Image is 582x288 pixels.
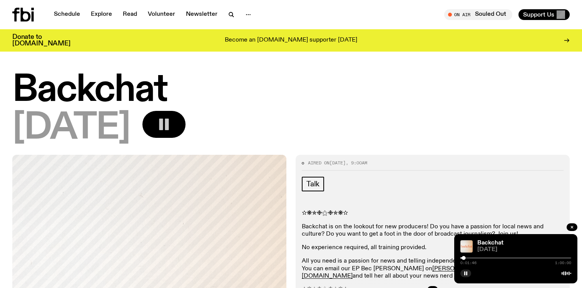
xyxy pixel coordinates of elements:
[143,9,180,20] a: Volunteer
[302,177,324,191] a: Talk
[86,9,117,20] a: Explore
[555,261,571,265] span: 1:00:00
[181,9,222,20] a: Newsletter
[306,180,319,188] span: Talk
[302,210,564,217] p: ✫❋✯❉⚝❉✯❋✫
[12,73,570,108] h1: Backchat
[453,12,508,17] span: Tune in live
[12,111,130,146] span: [DATE]
[308,160,329,166] span: Aired on
[444,9,512,20] button: On AirSouled Out
[518,9,570,20] button: Support Us
[523,11,554,18] span: Support Us
[49,9,85,20] a: Schedule
[302,244,564,251] p: No experience required, all training provided.
[118,9,142,20] a: Read
[460,261,477,265] span: 0:01:46
[12,34,70,47] h3: Donate to [DOMAIN_NAME]
[302,258,564,280] p: All you need is a passion for news and telling independent stories out of [PERSON_NAME]. You can ...
[477,247,571,253] span: [DATE]
[329,160,346,166] span: [DATE]
[302,223,564,238] p: Backchat is on the lookout for new producers! Do you have a passion for local news and culture? D...
[477,240,503,246] a: Backchat
[346,160,367,166] span: , 9:00am
[225,37,357,44] p: Become an [DOMAIN_NAME] supporter [DATE]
